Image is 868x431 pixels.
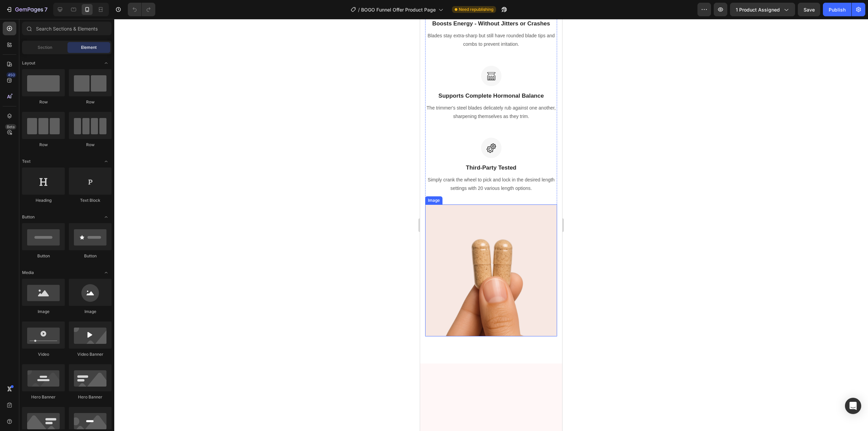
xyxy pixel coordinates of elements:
span: Need republishing [459,6,493,13]
span: Toggle open [101,212,112,222]
span: / [358,6,360,13]
div: Text Block [69,197,112,203]
span: Button [22,214,35,220]
button: Publish [823,3,851,16]
span: BOGO Funnel Offer Product Page [361,6,436,13]
div: Video [22,351,65,357]
div: Hero Banner [22,394,65,400]
button: 7 [3,3,51,16]
span: Media [22,270,34,276]
span: Toggle open [101,267,112,278]
div: Undo/Redo [128,3,155,16]
iframe: Design area [420,19,562,431]
span: Layout [22,60,35,66]
div: Image [22,309,65,315]
div: Heading [22,197,65,203]
div: 450 [6,72,16,78]
div: Publish [829,6,846,13]
div: Button [69,253,112,259]
button: 1 product assigned [730,3,795,16]
span: Toggle open [101,156,112,167]
div: Video Banner [69,351,112,357]
span: Save [804,7,815,13]
span: Element [81,44,97,51]
div: Hero Banner [69,394,112,400]
div: Button [22,253,65,259]
div: Row [22,99,65,105]
div: Row [69,142,112,148]
div: Row [69,99,112,105]
div: Image [69,309,112,315]
span: 1 product assigned [736,6,780,13]
span: Toggle open [101,58,112,68]
button: Save [798,3,820,16]
input: Search Sections & Elements [22,22,112,35]
span: Section [38,44,52,51]
div: Row [22,142,65,148]
div: Beta [5,124,16,130]
span: Text [22,158,31,164]
div: Open Intercom Messenger [845,398,861,414]
p: 7 [44,5,47,14]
